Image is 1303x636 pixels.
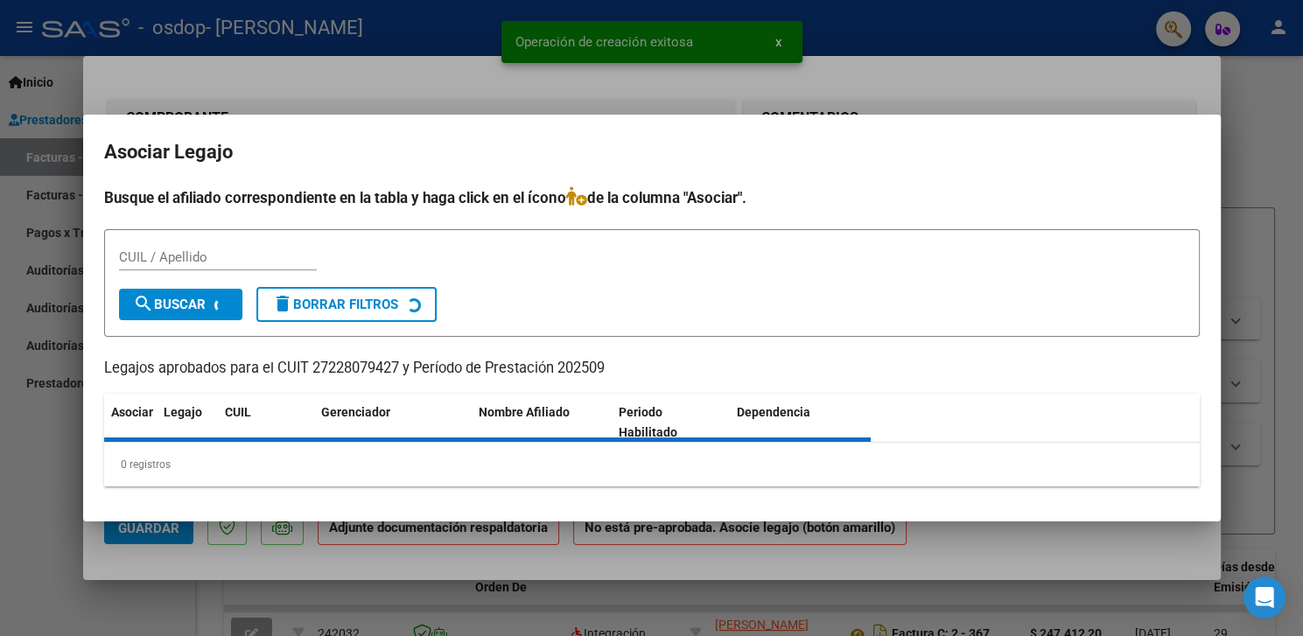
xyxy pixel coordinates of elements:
[321,405,390,419] span: Gerenciador
[612,394,730,451] datatable-header-cell: Periodo Habilitado
[218,394,314,451] datatable-header-cell: CUIL
[111,405,153,419] span: Asociar
[1243,577,1285,619] div: Open Intercom Messenger
[314,394,472,451] datatable-header-cell: Gerenciador
[225,405,251,419] span: CUIL
[737,405,810,419] span: Dependencia
[104,186,1200,209] h4: Busque el afiliado correspondiente en la tabla y haga click en el ícono de la columna "Asociar".
[272,297,398,312] span: Borrar Filtros
[133,293,154,314] mat-icon: search
[104,443,1200,486] div: 0 registros
[104,136,1200,169] h2: Asociar Legajo
[104,394,157,451] datatable-header-cell: Asociar
[157,394,218,451] datatable-header-cell: Legajo
[133,297,206,312] span: Buscar
[164,405,202,419] span: Legajo
[479,405,570,419] span: Nombre Afiliado
[730,394,871,451] datatable-header-cell: Dependencia
[119,289,242,320] button: Buscar
[104,358,1200,380] p: Legajos aprobados para el CUIT 27228079427 y Período de Prestación 202509
[256,287,437,322] button: Borrar Filtros
[272,293,293,314] mat-icon: delete
[472,394,613,451] datatable-header-cell: Nombre Afiliado
[619,405,677,439] span: Periodo Habilitado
